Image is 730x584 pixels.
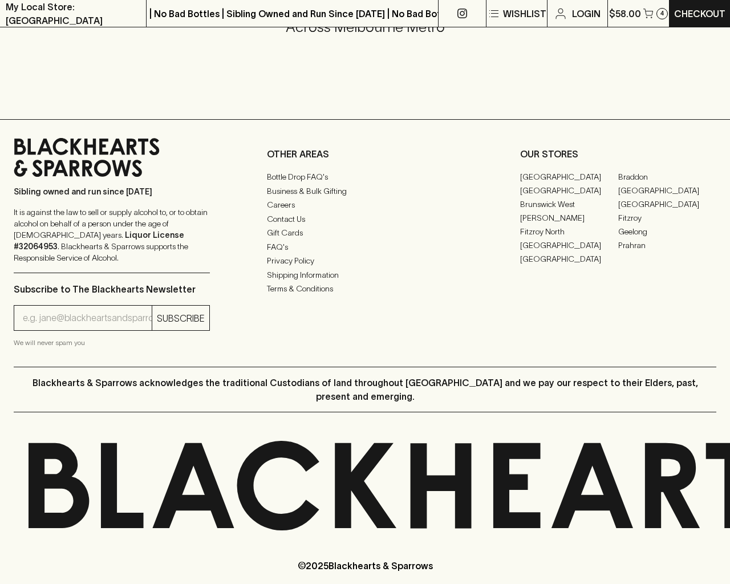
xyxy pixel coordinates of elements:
[267,147,463,161] p: OTHER AREAS
[660,10,664,17] p: 4
[618,197,716,211] a: [GEOGRAPHIC_DATA]
[618,170,716,184] a: Braddon
[267,240,463,254] a: FAQ's
[267,171,463,184] a: Bottle Drop FAQ's
[157,311,205,325] p: SUBSCRIBE
[520,147,716,161] p: OUR STORES
[267,198,463,212] a: Careers
[520,170,618,184] a: [GEOGRAPHIC_DATA]
[14,282,210,296] p: Subscribe to The Blackhearts Newsletter
[674,7,725,21] p: Checkout
[520,252,618,266] a: [GEOGRAPHIC_DATA]
[609,7,641,21] p: $58.00
[267,184,463,198] a: Business & Bulk Gifting
[267,226,463,240] a: Gift Cards
[503,7,546,21] p: Wishlist
[267,268,463,282] a: Shipping Information
[520,211,618,225] a: [PERSON_NAME]
[618,225,716,238] a: Geelong
[520,225,618,238] a: Fitzroy North
[267,212,463,226] a: Contact Us
[267,254,463,268] a: Privacy Policy
[618,211,716,225] a: Fitzroy
[520,197,618,211] a: Brunswick West
[520,238,618,252] a: [GEOGRAPHIC_DATA]
[23,309,152,327] input: e.g. jane@blackheartsandsparrows.com.au
[572,7,601,21] p: Login
[22,376,708,403] p: Blackhearts & Sparrows acknowledges the traditional Custodians of land throughout [GEOGRAPHIC_DAT...
[14,206,210,263] p: It is against the law to sell or supply alcohol to, or to obtain alcohol on behalf of a person un...
[618,184,716,197] a: [GEOGRAPHIC_DATA]
[618,238,716,252] a: Prahran
[152,306,209,330] button: SUBSCRIBE
[14,186,210,197] p: Sibling owned and run since [DATE]
[267,282,463,296] a: Terms & Conditions
[520,184,618,197] a: [GEOGRAPHIC_DATA]
[14,337,210,348] p: We will never spam you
